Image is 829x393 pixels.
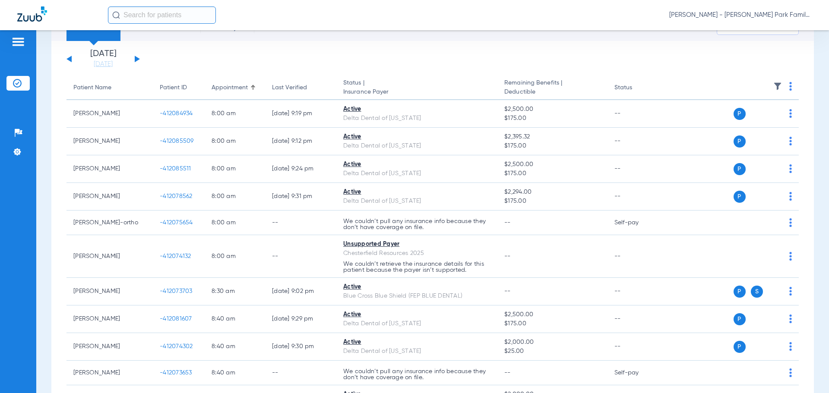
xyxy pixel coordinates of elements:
[343,132,490,141] div: Active
[272,83,329,92] div: Last Verified
[789,342,792,351] img: group-dot-blue.svg
[504,105,600,114] span: $2,500.00
[212,83,258,92] div: Appointment
[343,249,490,258] div: Chesterfield Resources 2025
[212,83,248,92] div: Appointment
[336,76,497,100] th: Status |
[343,141,490,151] div: Delta Dental of [US_STATE]
[789,368,792,377] img: group-dot-blue.svg
[343,347,490,356] div: Delta Dental of [US_STATE]
[789,252,792,261] img: group-dot-blue.svg
[343,114,490,123] div: Delta Dental of [US_STATE]
[343,218,490,230] p: We couldn’t pull any insurance info because they don’t have coverage on file.
[789,192,792,201] img: group-dot-blue.svg
[343,240,490,249] div: Unsupported Payer
[66,183,153,211] td: [PERSON_NAME]
[160,138,194,144] span: -412085509
[160,220,193,226] span: -412075654
[66,100,153,128] td: [PERSON_NAME]
[205,211,265,235] td: 8:00 AM
[734,108,746,120] span: P
[751,286,763,298] span: S
[734,286,746,298] span: P
[66,211,153,235] td: [PERSON_NAME]-ortho
[504,253,511,259] span: --
[265,361,336,385] td: --
[343,368,490,380] p: We couldn’t pull any insurance info because they don’t have coverage on file.
[112,11,120,19] img: Search Icon
[608,278,666,305] td: --
[608,211,666,235] td: Self-pay
[108,6,216,24] input: Search for patients
[265,183,336,211] td: [DATE] 9:31 PM
[343,338,490,347] div: Active
[608,235,666,278] td: --
[343,197,490,206] div: Delta Dental of [US_STATE]
[265,278,336,305] td: [DATE] 9:02 PM
[734,341,746,353] span: P
[504,132,600,141] span: $2,395.32
[343,160,490,169] div: Active
[343,88,490,97] span: Insurance Payer
[789,287,792,296] img: group-dot-blue.svg
[265,155,336,183] td: [DATE] 9:24 PM
[504,197,600,206] span: $175.00
[66,333,153,361] td: [PERSON_NAME]
[789,164,792,173] img: group-dot-blue.svg
[66,235,153,278] td: [PERSON_NAME]
[504,310,600,319] span: $2,500.00
[160,288,193,294] span: -412073703
[205,361,265,385] td: 8:40 AM
[608,76,666,100] th: Status
[205,278,265,305] td: 8:30 AM
[265,235,336,278] td: --
[160,253,191,259] span: -412074132
[608,155,666,183] td: --
[608,361,666,385] td: Self-pay
[343,310,490,319] div: Active
[66,278,153,305] td: [PERSON_NAME]
[789,218,792,227] img: group-dot-blue.svg
[265,128,336,155] td: [DATE] 9:12 PM
[205,155,265,183] td: 8:00 AM
[504,220,511,226] span: --
[504,338,600,347] span: $2,000.00
[160,166,191,172] span: -412085511
[205,333,265,361] td: 8:40 AM
[504,347,600,356] span: $25.00
[272,83,307,92] div: Last Verified
[343,105,490,114] div: Active
[77,50,129,69] li: [DATE]
[160,343,193,349] span: -412074302
[265,305,336,333] td: [DATE] 9:29 PM
[160,83,187,92] div: Patient ID
[789,82,792,91] img: group-dot-blue.svg
[66,128,153,155] td: [PERSON_NAME]
[343,283,490,292] div: Active
[343,319,490,328] div: Delta Dental of [US_STATE]
[504,169,600,178] span: $175.00
[734,163,746,175] span: P
[734,313,746,325] span: P
[497,76,607,100] th: Remaining Benefits |
[669,11,812,19] span: [PERSON_NAME] - [PERSON_NAME] Park Family Dentistry
[205,235,265,278] td: 8:00 AM
[160,83,198,92] div: Patient ID
[343,261,490,273] p: We couldn’t retrieve the insurance details for this patient because the payer isn’t supported.
[66,155,153,183] td: [PERSON_NAME]
[789,109,792,118] img: group-dot-blue.svg
[66,305,153,333] td: [PERSON_NAME]
[504,114,600,123] span: $175.00
[734,135,746,148] span: P
[789,137,792,145] img: group-dot-blue.svg
[160,370,192,376] span: -412073653
[205,305,265,333] td: 8:40 AM
[608,333,666,361] td: --
[504,319,600,328] span: $175.00
[504,370,511,376] span: --
[73,83,146,92] div: Patient Name
[265,211,336,235] td: --
[66,361,153,385] td: [PERSON_NAME]
[789,314,792,323] img: group-dot-blue.svg
[343,292,490,301] div: Blue Cross Blue Shield (FEP BLUE DENTAL)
